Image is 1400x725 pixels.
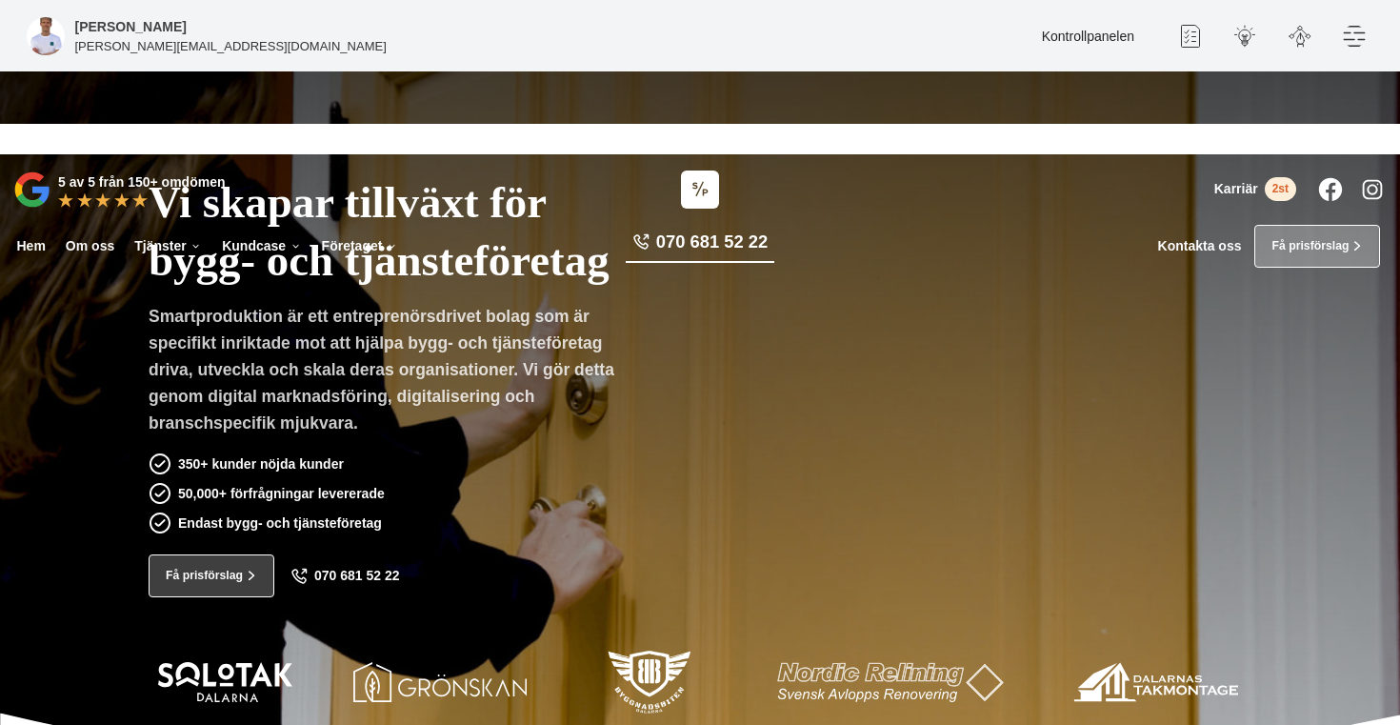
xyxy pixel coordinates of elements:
p: 50,000+ förfrågningar levererade [178,483,385,504]
a: 070 681 52 22 [290,568,400,585]
a: Karriär 2st [1214,177,1296,201]
a: 070 681 52 22 [626,230,774,263]
a: Få prisförslag [1254,225,1380,268]
h5: Administratör [75,16,187,37]
p: Vi vann Årets Unga Företagare i Dalarna 2024 – [7,131,1393,148]
a: Tjänster [131,225,206,268]
a: Företaget [318,225,401,268]
a: Kontrollpanelen [1042,29,1134,44]
p: 350+ kunder nöjda kunder [178,453,344,474]
span: Få prisförslag [1271,237,1349,255]
span: Karriär [1214,181,1258,197]
p: Smartproduktion är ett entreprenörsdrivet bolag som är specifikt inriktade mot att hjälpa bygg- o... [149,303,629,443]
span: 070 681 52 22 [656,230,768,254]
a: Kundcase [219,225,305,268]
a: Hem [13,225,49,268]
a: Få prisförslag [149,554,274,597]
span: 070 681 52 22 [314,568,400,584]
p: [PERSON_NAME][EMAIL_ADDRESS][DOMAIN_NAME] [75,37,387,55]
a: Läs pressmeddelandet här! [756,131,912,145]
p: Endast bygg- och tjänsteföretag [178,513,382,534]
a: Om oss [62,225,117,268]
p: 5 av 5 från 150+ omdömen [58,171,225,192]
a: Kontakta oss [1158,238,1242,254]
span: Få prisförslag [166,567,243,585]
span: 2st [1265,177,1296,201]
img: foretagsbild-pa-smartproduktion-en-webbyraer-i-dalarnas-lan.png [27,17,65,55]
